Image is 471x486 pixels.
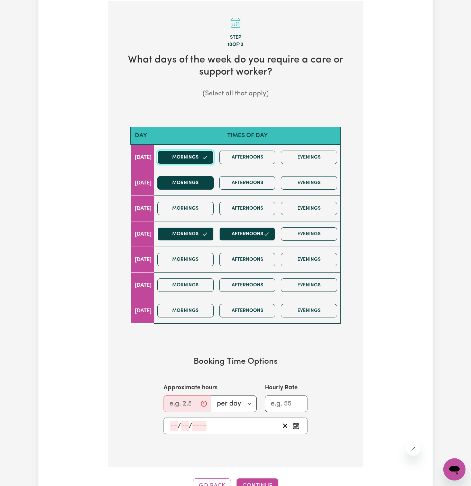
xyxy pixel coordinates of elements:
[281,278,337,292] button: Evenings
[219,253,276,266] button: Afternoons
[281,253,337,266] button: Evenings
[178,422,181,430] span: /
[4,5,42,10] span: Need any help?
[219,278,276,292] button: Afternoons
[119,54,352,78] h2: What days of the week do you require a care or support worker?
[154,127,341,144] th: Times of day
[280,421,290,431] button: Clear start date
[170,421,178,431] input: --
[192,421,206,431] input: ----
[131,127,154,144] th: Day
[281,176,337,190] button: Evenings
[119,89,352,99] p: (Select all that apply)
[164,383,218,392] label: Approximate hours
[157,253,214,266] button: Mornings
[443,458,465,480] iframe: Button to launch messaging window
[219,176,276,190] button: Afternoons
[119,34,352,41] div: Step
[157,202,214,215] button: Mornings
[131,298,154,324] td: [DATE]
[130,357,341,367] h3: Booking Time Options
[119,41,352,49] div: 10 of 13
[219,151,276,164] button: Afternoons
[157,278,214,292] button: Mornings
[157,176,214,190] button: Mornings
[281,151,337,164] button: Evenings
[131,273,154,298] td: [DATE]
[131,247,154,273] td: [DATE]
[265,383,298,392] label: Hourly Rate
[131,196,154,221] td: [DATE]
[265,396,307,412] input: e.g. 55
[157,227,214,241] button: Mornings
[157,151,214,164] button: Mornings
[281,304,337,317] button: Evenings
[181,421,189,431] input: --
[219,227,276,241] button: Afternoons
[131,221,154,247] td: [DATE]
[281,227,337,241] button: Evenings
[164,396,211,412] input: e.g. 2.5
[219,202,276,215] button: Afternoons
[131,145,154,170] td: [DATE]
[131,170,154,196] td: [DATE]
[189,422,192,430] span: /
[281,202,337,215] button: Evenings
[219,304,276,317] button: Afternoons
[157,304,214,317] button: Mornings
[290,421,302,431] button: Pick an approximate start date
[406,442,420,456] iframe: Close message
